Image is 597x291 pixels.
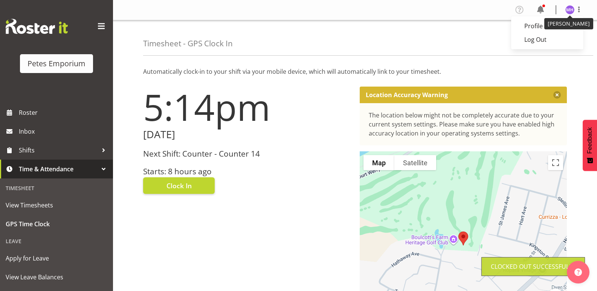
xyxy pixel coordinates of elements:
img: mackenzie-halford4471.jpg [565,5,574,14]
button: Feedback - Show survey [583,120,597,171]
span: View Timesheets [6,200,107,211]
img: help-xxl-2.png [574,268,582,276]
button: Toggle fullscreen view [548,155,563,170]
div: The location below might not be completely accurate due to your current system settings. Please m... [369,111,558,138]
img: Rosterit website logo [6,19,68,34]
div: Leave [2,233,111,249]
button: Clock In [143,177,215,194]
span: Apply for Leave [6,253,107,264]
button: Show street map [363,155,394,170]
span: GPS Time Clock [6,218,107,230]
a: View Leave Balances [2,268,111,286]
a: Log Out [511,33,583,46]
span: Clock In [166,181,192,190]
div: Clocked out Successfully [491,262,576,271]
span: Feedback [586,127,593,154]
h1: 5:14pm [143,87,351,127]
div: Timesheet [2,180,111,196]
span: Shifts [19,145,98,156]
a: GPS Time Clock [2,215,111,233]
button: Show satellite imagery [394,155,436,170]
h3: Starts: 8 hours ago [143,167,351,176]
span: Inbox [19,126,109,137]
div: Petes Emporium [27,58,86,69]
h4: Timesheet - GPS Clock In [143,39,233,48]
span: View Leave Balances [6,271,107,283]
p: Location Accuracy Warning [366,91,448,99]
a: Profile [511,19,583,33]
p: Automatically clock-in to your shift via your mobile device, which will automatically link to you... [143,67,567,76]
span: Time & Attendance [19,163,98,175]
a: Apply for Leave [2,249,111,268]
h2: [DATE] [143,129,351,140]
h3: Next Shift: Counter - Counter 14 [143,149,351,158]
a: View Timesheets [2,196,111,215]
button: Close message [553,91,561,99]
span: Roster [19,107,109,118]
